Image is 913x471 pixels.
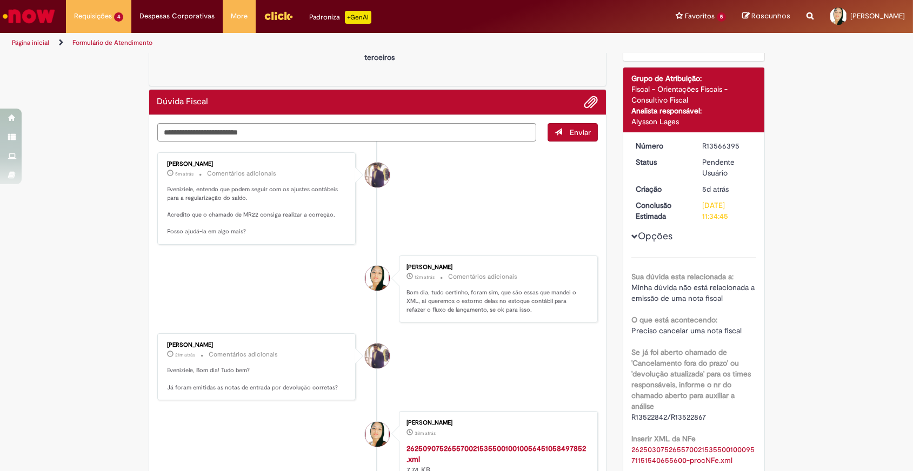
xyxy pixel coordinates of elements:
[114,12,123,22] span: 4
[264,8,293,24] img: click_logo_yellow_360x200.png
[209,350,278,359] small: Comentários adicionais
[365,266,390,291] div: Eveniziele Rodrigues Da Silva
[631,73,756,84] div: Grupo de Atribuição:
[631,105,756,116] div: Analista responsável:
[176,352,196,358] span: 21m atrás
[584,95,598,109] button: Adicionar anexos
[850,11,905,21] span: [PERSON_NAME]
[168,366,348,392] p: Eveniziele, Bom dia! Tudo bem? Já foram emitidas as notas de entrada por devolução corretas?
[751,11,790,21] span: Rascunhos
[176,171,194,177] span: 5m atrás
[12,38,49,47] a: Página inicial
[406,420,587,426] div: [PERSON_NAME]
[176,352,196,358] time: 30/09/2025 08:32:00
[365,422,390,447] div: Eveniziele Rodrigues Da Silva
[231,11,248,22] span: More
[631,282,757,303] span: Minha dúvida não está relacionada a emissão de uma nota fiscal
[415,274,435,280] span: 12m atrás
[548,123,598,142] button: Enviar
[628,140,694,151] dt: Número
[157,97,209,107] h2: Dúvida Fiscal Histórico de tíquete
[448,272,517,281] small: Comentários adicionais
[702,184,729,194] time: 25/09/2025 12:16:26
[717,12,726,22] span: 5
[742,11,790,22] a: Rascunhos
[72,38,152,47] a: Formulário de Atendimento
[208,169,277,178] small: Comentários adicionais
[631,347,751,411] b: Se já foi aberto chamado de 'Cancelamento fora do prazo' ou 'devolução atualizada' para os times ...
[702,184,729,194] span: 5d atrás
[628,157,694,167] dt: Status
[365,163,390,187] div: Gabriel Rodrigues Barao
[139,11,215,22] span: Despesas Corporativas
[628,184,694,194] dt: Criação
[365,344,390,368] div: Gabriel Rodrigues Barao
[168,342,348,348] div: [PERSON_NAME]
[702,157,752,178] div: Pendente Usuário
[702,140,752,151] div: R13566395
[631,116,756,127] div: Alysson Lages
[168,185,348,236] p: Eveniziele, entendo que podem seguir com os ajustes contábeis para a regularização do saldo. Acre...
[74,11,112,22] span: Requisições
[309,11,371,24] div: Padroniza
[631,84,756,105] div: Fiscal - Orientações Fiscais - Consultivo Fiscal
[702,200,752,221] div: [DATE] 11:34:45
[406,443,586,464] a: 26250907526557002153550010010056451058497852.xml
[1,5,57,27] img: ServiceNow
[631,326,742,335] span: Preciso cancelar uma nota fiscal
[631,434,696,443] b: Inserir XML da NFe
[168,161,348,167] div: [PERSON_NAME]
[176,171,194,177] time: 30/09/2025 08:47:44
[685,11,715,22] span: Favoritos
[631,445,755,465] a: Download de 26250307526557002153550010009571151540655600-procNFe.xml
[631,272,734,281] b: Sua dúvida esta relacionada a:
[345,11,371,24] p: +GenAi
[631,412,706,422] span: R13522842/R13522867
[628,200,694,221] dt: Conclusão Estimada
[8,33,601,53] ul: Trilhas de página
[415,430,436,436] span: 38m atrás
[406,288,587,314] p: Bom dia, tudo certinho, foram sim, que são essas que mandei o XML, ai queremos o estorno delas no...
[702,184,752,194] div: 25/09/2025 12:16:26
[631,315,717,325] b: O que está acontecendo:
[157,123,537,142] textarea: Digite sua mensagem aqui...
[406,264,587,271] div: [PERSON_NAME]
[570,127,591,137] span: Enviar
[415,274,435,280] time: 30/09/2025 08:41:05
[415,430,436,436] time: 30/09/2025 08:14:43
